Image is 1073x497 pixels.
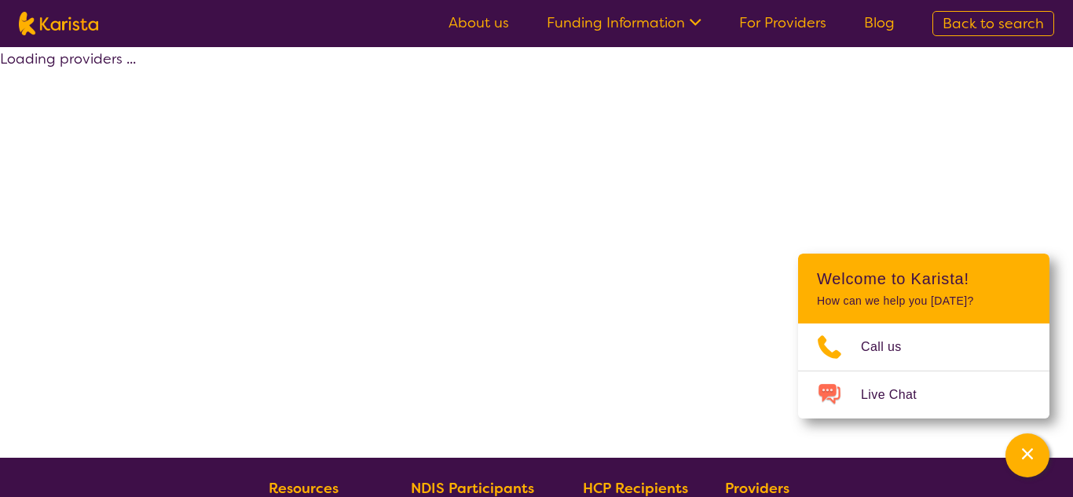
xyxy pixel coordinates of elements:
[798,254,1049,418] div: Channel Menu
[798,323,1049,418] ul: Choose channel
[449,13,509,32] a: About us
[817,269,1031,288] h2: Welcome to Karista!
[861,383,936,407] span: Live Chat
[861,335,921,359] span: Call us
[943,14,1044,33] span: Back to search
[817,294,1031,308] p: How can we help you [DATE]?
[932,11,1054,36] a: Back to search
[547,13,701,32] a: Funding Information
[19,12,98,35] img: Karista logo
[739,13,826,32] a: For Providers
[1005,433,1049,477] button: Channel Menu
[864,13,895,32] a: Blog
